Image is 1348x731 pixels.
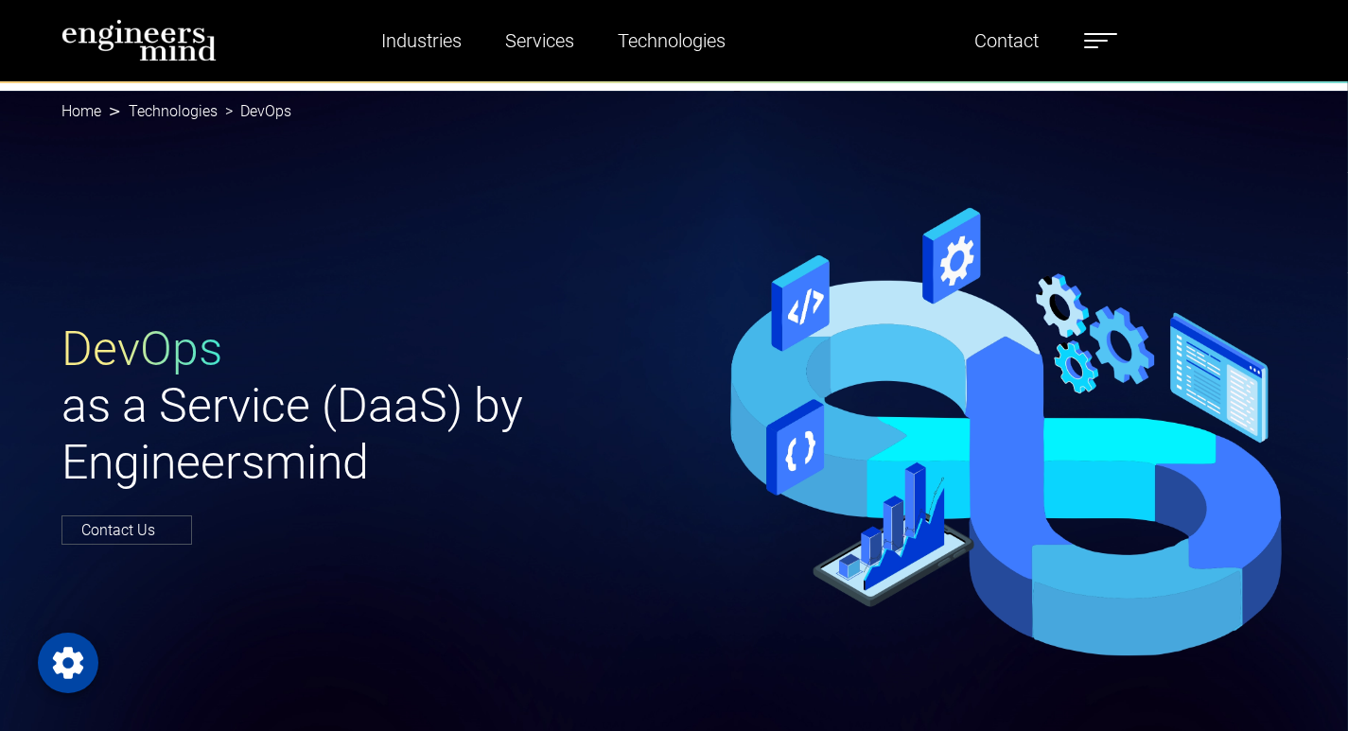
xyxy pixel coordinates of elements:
[61,321,663,491] h1: as a Service (DaaS) by Engineersmind
[61,515,192,545] a: Contact Us
[610,19,733,62] a: Technologies
[498,19,582,62] a: Services
[967,19,1046,62] a: Contact
[218,100,291,123] li: DevOps
[61,19,218,61] img: logo
[129,102,218,120] a: Technologies
[61,322,222,376] span: DevOps
[61,102,101,120] a: Home
[61,91,1287,132] nav: breadcrumb
[374,19,469,62] a: Industries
